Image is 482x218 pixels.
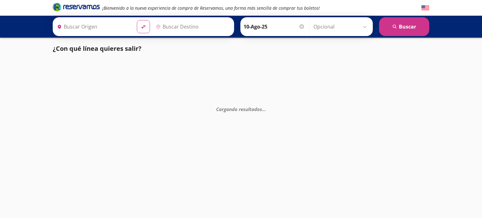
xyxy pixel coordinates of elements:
em: ¡Bienvenido a la nueva experiencia de compra de Reservamos, una forma más sencilla de comprar tus... [102,5,320,11]
p: ¿Con qué línea quieres salir? [53,44,142,53]
input: Opcional [313,19,370,35]
button: Buscar [379,17,429,36]
em: Cargando resultados [216,106,266,112]
button: English [421,4,429,12]
span: . [262,106,263,112]
span: . [265,106,266,112]
i: Brand Logo [53,2,100,12]
input: Elegir Fecha [244,19,305,35]
span: . [263,106,265,112]
a: Brand Logo [53,2,100,13]
input: Buscar Origen [55,19,132,35]
input: Buscar Destino [153,19,231,35]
